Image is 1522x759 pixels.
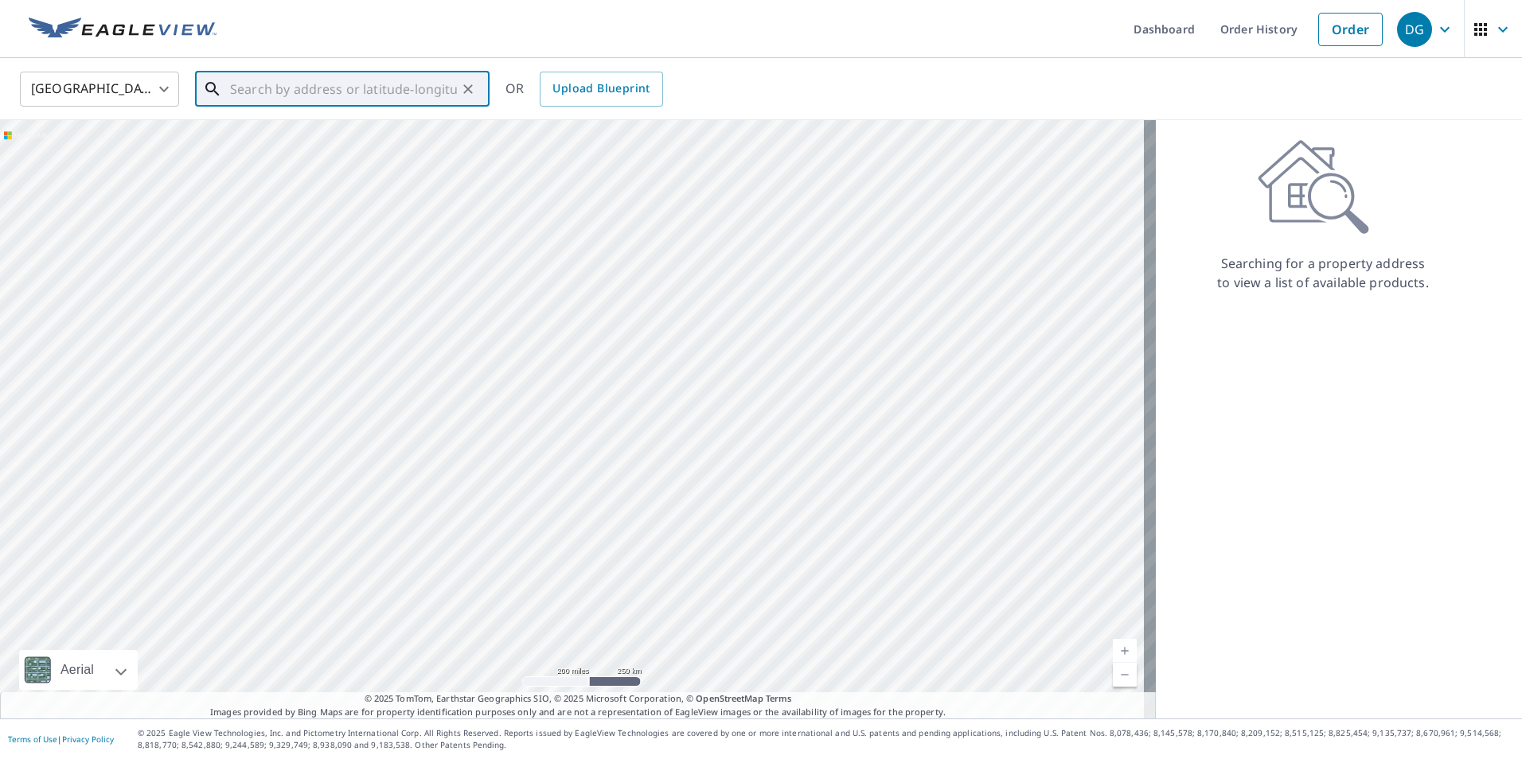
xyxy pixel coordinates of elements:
[540,72,662,107] a: Upload Blueprint
[457,78,479,100] button: Clear
[20,67,179,111] div: [GEOGRAPHIC_DATA]
[8,734,57,745] a: Terms of Use
[1397,12,1432,47] div: DG
[1113,639,1137,663] a: Current Level 5, Zoom In
[365,692,792,706] span: © 2025 TomTom, Earthstar Geographics SIO, © 2025 Microsoft Corporation, ©
[505,72,663,107] div: OR
[29,18,217,41] img: EV Logo
[19,650,138,690] div: Aerial
[1318,13,1383,46] a: Order
[1113,663,1137,687] a: Current Level 5, Zoom Out
[230,67,457,111] input: Search by address or latitude-longitude
[62,734,114,745] a: Privacy Policy
[8,734,114,744] p: |
[552,79,650,99] span: Upload Blueprint
[56,650,99,690] div: Aerial
[766,692,792,704] a: Terms
[696,692,763,704] a: OpenStreetMap
[1216,254,1430,292] p: Searching for a property address to view a list of available products.
[138,727,1514,751] p: © 2025 Eagle View Technologies, Inc. and Pictometry International Corp. All Rights Reserved. Repo...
